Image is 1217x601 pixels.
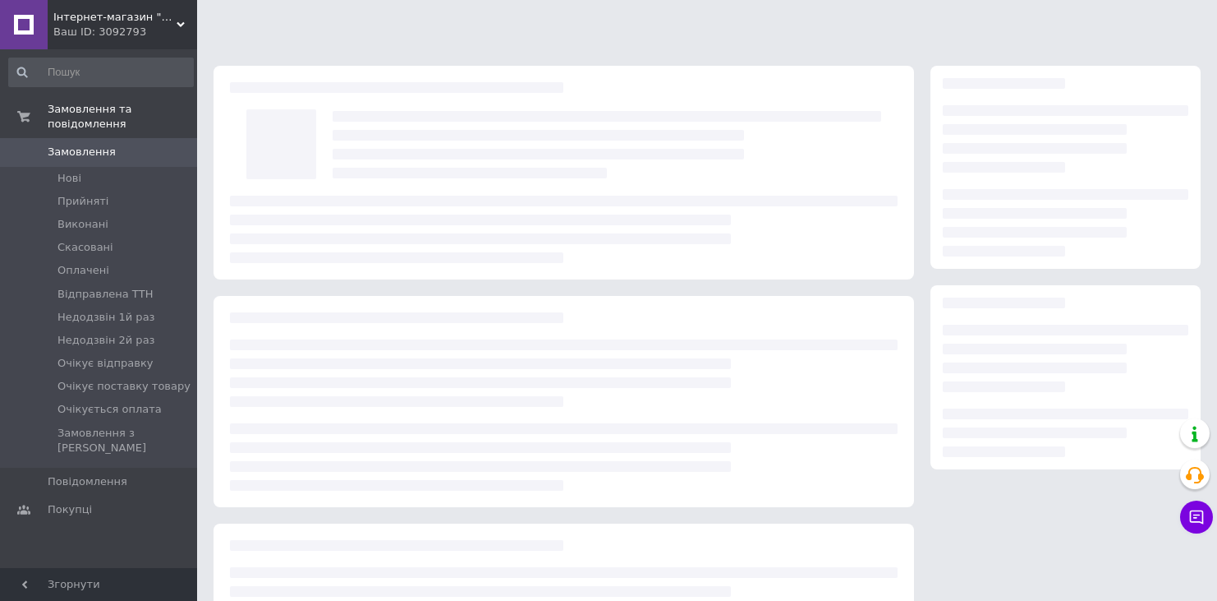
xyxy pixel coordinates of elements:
span: Недодзвін 2й раз [57,333,155,348]
span: Очікується оплата [57,402,162,417]
span: Очікує відправку [57,356,154,371]
span: Відправлена ТТН [57,287,153,302]
span: Замовлення [48,145,116,159]
span: Прийняті [57,194,108,209]
span: Замовлення та повідомлення [48,102,197,132]
input: Пошук [8,58,194,87]
span: Очікує поставку товару [57,379,191,394]
span: Повідомлення [48,474,127,489]
button: Чат з покупцем [1180,501,1213,534]
span: Виконані [57,217,108,232]
span: Інтернет-магазин "Світ краси" [53,10,177,25]
div: Ваш ID: 3092793 [53,25,197,39]
span: Скасовані [57,240,113,255]
span: Недодзвін 1й раз [57,310,155,325]
span: Покупці [48,502,92,517]
span: Оплачені [57,263,109,278]
span: Нові [57,171,81,186]
span: Замовлення з [PERSON_NAME] [57,426,192,455]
